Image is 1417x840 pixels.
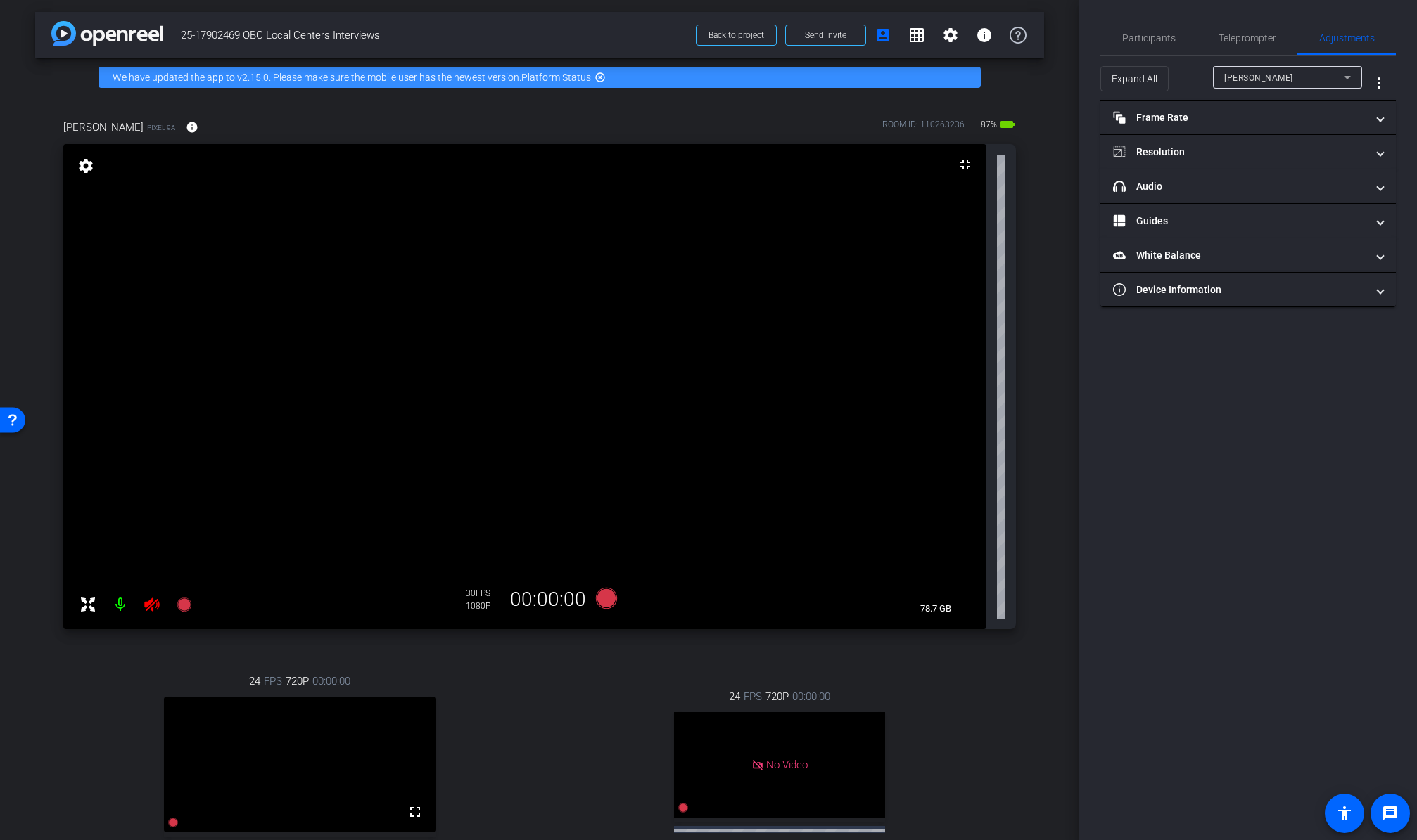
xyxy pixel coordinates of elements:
[915,600,956,617] span: 78.7 GB
[1113,214,1366,228] mat-panel-title: Guides
[1219,33,1276,43] span: Teleprompter
[1382,805,1399,822] mat-icon: message
[249,673,260,689] span: 24
[696,25,777,46] button: Back to project
[1113,145,1366,160] mat-panel-title: Resolution
[595,72,606,83] mat-icon: highlight_off
[1100,66,1169,91] button: Expand All
[1336,805,1353,822] mat-icon: accessibility
[875,27,891,44] mat-icon: account_box
[76,157,96,174] mat-icon: settings
[1100,238,1396,272] mat-expansion-panel-header: White Balance
[1362,66,1396,100] button: More Options for Adjustments Panel
[99,67,981,88] div: We have updated the app to v2.15.0. Please make sure the mobile user has the newest version.
[999,116,1016,133] mat-icon: battery_std
[286,673,309,689] span: 720P
[186,121,198,134] mat-icon: info
[765,689,789,704] span: 720P
[1113,283,1366,297] mat-panel-title: Device Information
[729,689,740,704] span: 24
[51,21,163,46] img: app-logo
[708,30,764,40] span: Back to project
[63,119,144,135] span: [PERSON_NAME]
[882,118,965,138] div: ROOM ID: 110263236
[501,588,595,612] div: 00:00:00
[805,30,846,41] span: Send invite
[785,25,866,46] button: Send invite
[1371,75,1387,91] mat-icon: more_vert
[1113,110,1366,125] mat-panel-title: Frame Rate
[1100,135,1396,169] mat-expansion-panel-header: Resolution
[521,72,591,83] a: Platform Status
[1224,73,1293,83] span: [PERSON_NAME]
[1122,33,1176,43] span: Participants
[908,27,925,44] mat-icon: grid_on
[466,600,501,612] div: 1080P
[264,673,282,689] span: FPS
[1100,204,1396,238] mat-expansion-panel-header: Guides
[1113,179,1366,194] mat-panel-title: Audio
[312,673,350,689] span: 00:00:00
[792,689,830,704] span: 00:00:00
[407,803,424,820] mat-icon: fullscreen
[744,689,762,704] span: FPS
[1319,33,1375,43] span: Adjustments
[766,758,808,770] span: No Video
[1100,169,1396,203] mat-expansion-panel-header: Audio
[942,27,959,44] mat-icon: settings
[976,27,993,44] mat-icon: info
[147,122,175,133] span: Pixel 9a
[1100,273,1396,306] mat-expansion-panel-header: Device Information
[466,588,501,599] div: 30
[979,113,999,136] span: 87%
[1113,248,1366,263] mat-panel-title: White Balance
[957,156,974,173] mat-icon: fullscreen_exit
[1112,65,1157,92] span: Expand All
[1100,101,1396,134] mat-expansion-panel-header: Frame Rate
[181,21,687,49] span: 25-17902469 OBC Local Centers Interviews
[476,588,490,598] span: FPS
